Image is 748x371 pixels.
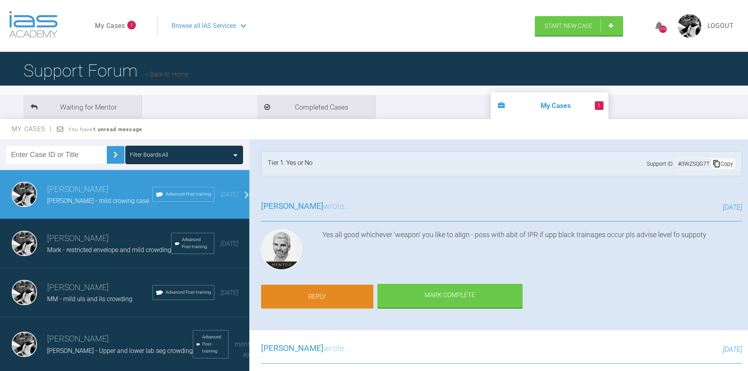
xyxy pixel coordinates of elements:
h3: [PERSON_NAME] [47,232,171,245]
span: 1 [595,101,604,110]
li: Waiting for Mentor [24,95,141,119]
img: David Birkin [12,332,37,357]
div: Tier 1: Yes or No [268,158,313,170]
div: Yes all good whichever 'weapon' you like to align - poss with abit of IPR if upp black trainages ... [322,229,742,273]
a: Start New Case [535,16,623,36]
img: David Birkin [12,182,37,207]
img: profile.png [678,14,701,38]
span: [DATE] [723,203,742,211]
a: My Cases [95,21,125,31]
a: Back to Home [145,71,188,78]
img: David Birkin [12,280,37,305]
img: chevronRight.28bd32b0.svg [109,148,122,161]
a: Reply [261,285,373,309]
span: 1 [127,21,136,29]
span: MM - mild uls and lls crowding [47,295,132,303]
span: [PERSON_NAME] - mild crowing case [47,197,149,205]
span: [DATE] [221,289,238,296]
h3: wrote... [261,342,350,355]
h3: [PERSON_NAME] [47,281,152,294]
span: [PERSON_NAME] - Upper and lower lab seg crowding [47,347,193,355]
span: Support ID [647,159,673,168]
span: Start New Case [545,22,593,29]
span: Advanced Post-training [166,289,211,296]
strong: 1 unread message [93,126,142,132]
li: Completed Cases [257,95,375,119]
input: Enter Case ID or Title [6,146,107,164]
h3: [PERSON_NAME] [47,333,193,346]
span: [PERSON_NAME] [261,344,324,353]
img: David Birkin [12,231,37,256]
div: Mark Complete [377,284,523,308]
h1: Support Forum [24,57,188,84]
img: Ross Hobson [261,229,302,270]
span: [DATE] [221,240,238,247]
span: [DATE] [723,345,742,353]
span: a month ago [235,330,253,358]
div: Filter Boards: All [130,150,168,159]
a: Logout [708,21,734,31]
div: 616 [659,26,667,33]
span: My Cases [12,125,52,133]
span: Advanced Post-training [182,236,211,250]
span: You have [68,126,143,132]
span: Browse all IAS Services [172,21,236,31]
div: # 3WZSQG7T [677,159,711,168]
span: Mark - restricted envelope and mild crowding [47,246,171,254]
div: Copy [711,159,735,169]
img: logo-light.3e3ef733.png [9,11,58,38]
span: Advanced Post-training [202,334,225,355]
li: My Cases [491,92,609,119]
span: [DATE] [221,191,238,198]
h3: [PERSON_NAME] [47,183,152,196]
span: Advanced Post-training [166,191,211,198]
h3: wrote... [261,200,350,213]
span: [PERSON_NAME] [261,201,324,211]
